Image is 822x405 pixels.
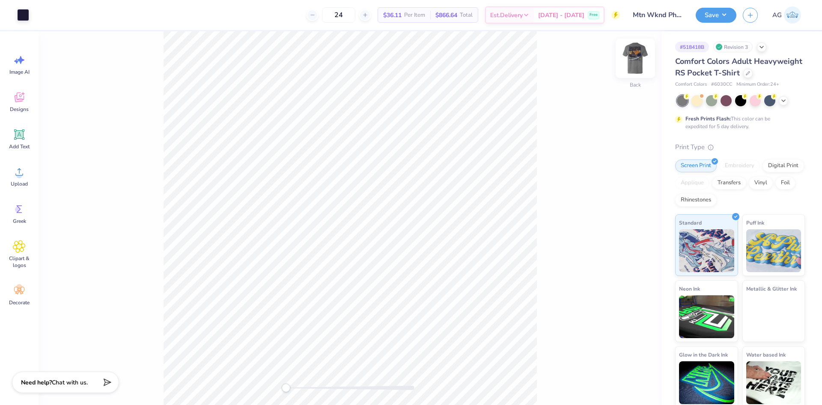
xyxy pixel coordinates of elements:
div: Transfers [712,177,746,189]
span: AG [772,10,782,20]
img: Back [618,41,652,75]
span: Total [460,11,473,20]
span: Per Item [404,11,425,20]
strong: Fresh Prints Flash: [685,115,731,122]
div: Print Type [675,142,805,152]
span: Clipart & logos [5,255,33,269]
span: Glow in the Dark Ink [679,350,728,359]
div: Digital Print [762,159,804,172]
span: Water based Ink [746,350,786,359]
div: # 518418B [675,42,709,52]
span: Metallic & Glitter Ink [746,284,797,293]
img: Neon Ink [679,295,734,338]
span: $866.64 [435,11,457,20]
span: Est. Delivery [490,11,523,20]
span: Add Text [9,143,30,150]
span: $36.11 [383,11,402,20]
div: Foil [775,177,795,189]
span: Upload [11,180,28,187]
img: Glow in the Dark Ink [679,361,734,404]
span: Minimum Order: 24 + [736,81,779,88]
div: Back [630,81,641,89]
div: This color can be expedited for 5 day delivery. [685,115,791,130]
img: Metallic & Glitter Ink [746,295,801,338]
span: Comfort Colors Adult Heavyweight RS Pocket T-Shirt [675,56,802,78]
span: Standard [679,218,702,227]
img: Puff Ink [746,229,801,272]
div: Rhinestones [675,194,717,207]
span: Image AI [9,69,30,75]
span: # 6030CC [711,81,732,88]
div: Vinyl [749,177,773,189]
span: Neon Ink [679,284,700,293]
img: Standard [679,229,734,272]
a: AG [768,6,805,24]
div: Applique [675,177,709,189]
img: Aljosh Eyron Garcia [784,6,801,24]
span: Greek [13,218,26,225]
div: Screen Print [675,159,717,172]
span: Designs [10,106,29,113]
img: Water based Ink [746,361,801,404]
input: – – [322,7,355,23]
div: Embroidery [719,159,760,172]
span: Chat with us. [52,378,88,387]
span: Free [590,12,598,18]
span: Comfort Colors [675,81,707,88]
div: Accessibility label [282,384,290,392]
span: [DATE] - [DATE] [538,11,584,20]
input: Untitled Design [626,6,689,24]
span: Puff Ink [746,218,764,227]
div: Revision 3 [713,42,753,52]
button: Save [696,8,736,23]
span: Decorate [9,299,30,306]
strong: Need help? [21,378,52,387]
